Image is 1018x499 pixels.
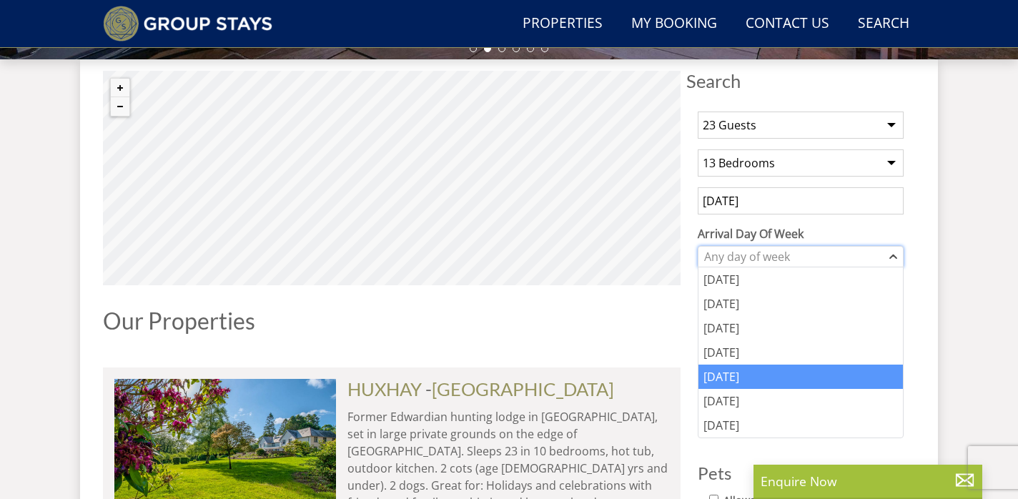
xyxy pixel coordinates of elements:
[701,249,886,265] div: Any day of week
[740,8,835,40] a: Contact Us
[698,365,903,389] div: [DATE]
[852,8,915,40] a: Search
[432,378,614,400] a: [GEOGRAPHIC_DATA]
[698,292,903,316] div: [DATE]
[698,340,903,365] div: [DATE]
[103,6,272,41] img: Group Stays
[111,79,129,97] button: Zoom in
[686,71,915,91] span: Search
[103,71,681,285] canvas: Map
[698,389,903,413] div: [DATE]
[761,472,975,490] p: Enquire Now
[626,8,723,40] a: My Booking
[698,267,903,292] div: [DATE]
[698,225,904,242] label: Arrival Day Of Week
[425,378,614,400] span: -
[103,308,681,333] h1: Our Properties
[517,8,608,40] a: Properties
[111,97,129,116] button: Zoom out
[698,246,904,267] div: Combobox
[698,316,903,340] div: [DATE]
[698,464,904,483] h3: Pets
[698,413,903,438] div: [DATE]
[698,187,904,214] input: Arrival Date
[347,378,422,400] a: HUXHAY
